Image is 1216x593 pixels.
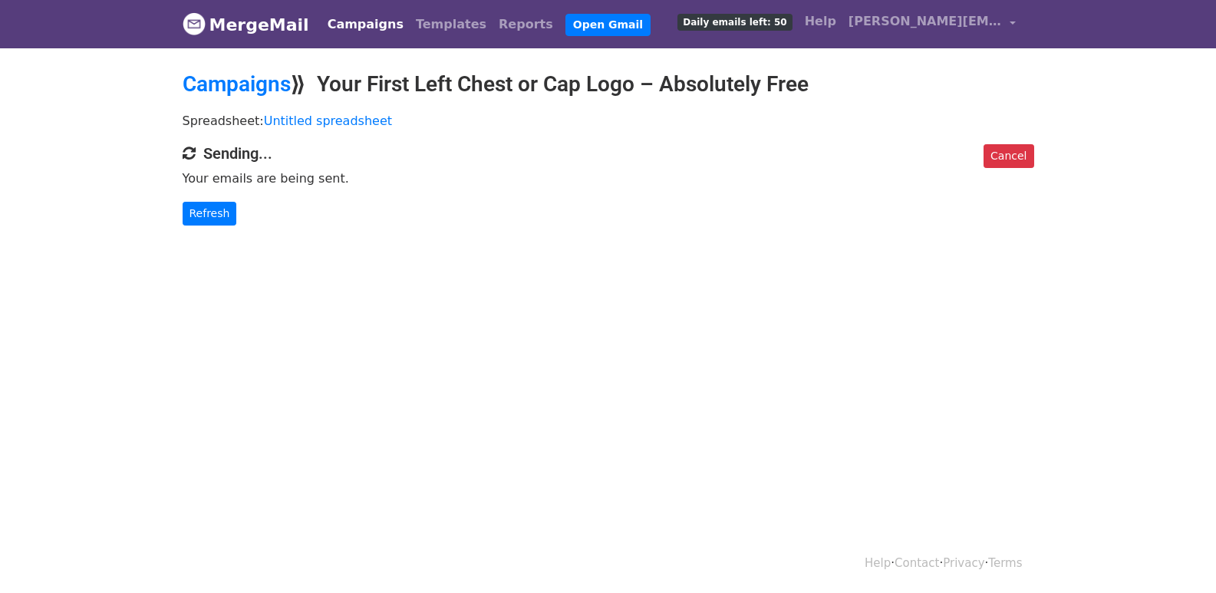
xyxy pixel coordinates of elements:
[842,6,1022,42] a: [PERSON_NAME][EMAIL_ADDRESS][DOMAIN_NAME]
[565,14,651,36] a: Open Gmail
[183,8,309,41] a: MergeMail
[984,144,1033,168] a: Cancel
[493,9,559,40] a: Reports
[183,113,1034,129] p: Spreadsheet:
[321,9,410,40] a: Campaigns
[183,12,206,35] img: MergeMail logo
[895,556,939,570] a: Contact
[849,12,1002,31] span: [PERSON_NAME][EMAIL_ADDRESS][DOMAIN_NAME]
[183,71,1034,97] h2: ⟫ Your First Left Chest or Cap Logo – Absolutely Free
[183,144,1034,163] h4: Sending...
[183,71,291,97] a: Campaigns
[183,202,237,226] a: Refresh
[183,170,1034,186] p: Your emails are being sent.
[264,114,392,128] a: Untitled spreadsheet
[799,6,842,37] a: Help
[943,556,984,570] a: Privacy
[410,9,493,40] a: Templates
[677,14,792,31] span: Daily emails left: 50
[988,556,1022,570] a: Terms
[865,556,891,570] a: Help
[671,6,798,37] a: Daily emails left: 50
